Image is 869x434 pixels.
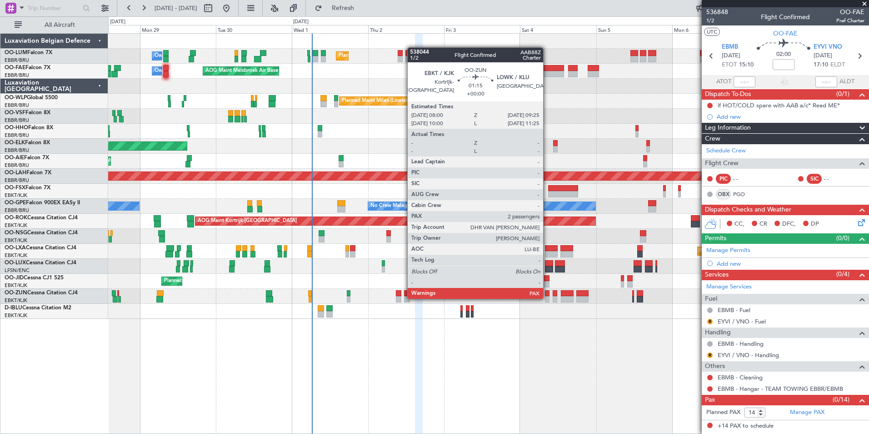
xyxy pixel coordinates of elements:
span: Dispatch To-Dos [705,89,751,100]
span: 17:10 [814,61,828,70]
span: Handling [705,328,731,338]
div: AOG Maint Kortrijk-[GEOGRAPHIC_DATA] [198,214,297,228]
span: OO-LUM [5,50,27,56]
span: Permits [705,233,726,244]
div: [DATE] [293,18,309,26]
div: PIC [716,174,731,184]
div: Flight Confirmed [761,12,810,22]
div: [DATE] [110,18,125,26]
span: OO-ZUN [5,290,27,296]
span: 536848 [706,7,728,17]
span: ALDT [839,77,854,86]
a: EBMB - Handling [718,340,764,348]
a: EBMB - Fuel [718,306,750,314]
span: (0/4) [836,269,849,279]
span: CR [759,220,767,229]
span: Pref Charter [836,17,864,25]
span: ELDT [830,61,845,70]
div: Mon 29 [140,25,216,33]
div: Planned Maint [GEOGRAPHIC_DATA] ([GEOGRAPHIC_DATA] National) [339,49,503,63]
span: OO-HHO [5,125,28,131]
button: UTC [704,28,720,36]
a: OO-ZUNCessna Citation CJ4 [5,290,78,296]
span: OO-FAE [773,29,798,38]
a: EBBR/BRU [5,177,29,184]
a: OO-GPEFalcon 900EX EASy II [5,200,80,206]
span: OO-VSF [5,110,25,116]
span: Others [705,361,725,372]
span: Flight Crew [705,158,739,169]
a: EBBR/BRU [5,102,29,109]
a: Manage Permits [706,246,750,255]
a: EBBR/BRU [5,147,29,154]
div: Thu 2 [368,25,444,33]
a: EBBR/BRU [5,72,29,79]
div: - - [824,175,844,183]
div: Sat 4 [520,25,596,33]
a: EBBR/BRU [5,162,29,169]
div: Planned Maint Kortrijk-[GEOGRAPHIC_DATA] [700,244,806,258]
input: --:-- [734,76,755,87]
div: Planned Maint [GEOGRAPHIC_DATA] ([GEOGRAPHIC_DATA] National) [465,49,630,63]
div: Mon 6 [672,25,748,33]
span: Services [705,270,729,280]
a: EYVI / VNO - Fuel [718,318,766,325]
div: Sun 5 [596,25,672,33]
div: Add new [717,260,864,267]
span: ETOT [722,61,737,70]
a: OO-NSGCessna Citation CJ4 [5,230,78,236]
a: OO-VSFFalcon 8X [5,110,50,116]
span: DFC, [782,220,796,229]
a: OO-FAEFalcon 7X [5,65,50,71]
span: Dispatch Checks and Weather [705,205,791,215]
div: OBX [716,189,731,199]
span: EBMB [722,43,738,52]
span: [DATE] [814,51,832,61]
span: OO-FSX [5,185,25,191]
span: (0/1) [836,89,849,99]
span: All Aircraft [24,22,96,28]
a: OO-LXACessna Citation CJ4 [5,245,76,251]
span: CC, [734,220,744,229]
span: OO-FAE [836,7,864,17]
span: (0/0) [836,233,849,243]
div: Add new [717,113,864,121]
a: EBKT/KJK [5,222,27,229]
span: Refresh [324,5,362,11]
div: AOG Maint Melsbroek Air Base [205,64,278,78]
span: D-IBLU [5,305,22,311]
a: EBBR/BRU [5,117,29,124]
span: 02:00 [776,50,791,59]
a: EBKT/KJK [5,282,27,289]
a: Manage PAX [790,408,824,417]
a: EBKT/KJK [5,237,27,244]
a: OO-JIDCessna CJ1 525 [5,275,64,281]
a: Manage Services [706,283,752,292]
a: EBKT/KJK [5,297,27,304]
span: [DATE] [722,51,740,61]
span: OO-LXA [5,245,26,251]
a: EBBR/BRU [5,132,29,139]
a: EBKT/KJK [5,192,27,199]
span: OO-NSG [5,230,27,236]
div: Planned Maint Milan (Linate) [342,94,407,108]
button: R [707,353,713,358]
a: EYVI / VNO - Handling [718,351,779,359]
span: OO-FAE [5,65,25,71]
a: OO-AIEFalcon 7X [5,155,49,161]
span: 15:10 [739,61,754,70]
a: OO-ROKCessna Citation CJ4 [5,215,78,221]
input: Trip Number [28,1,80,15]
div: Planned Maint Kortrijk-[GEOGRAPHIC_DATA] [164,274,270,288]
a: EBMB - Cleaning [718,373,763,381]
div: Tue 30 [216,25,292,33]
div: No Crew Malaga [370,199,410,213]
div: if HOT/COLD spare with AAB a/c* Read ME* [718,101,840,109]
div: Fri 3 [444,25,520,33]
span: OO-GPE [5,200,26,206]
span: [DATE] - [DATE] [155,4,197,12]
span: OO-ELK [5,140,25,146]
div: Owner Melsbroek Air Base [155,64,216,78]
a: OO-WLPGlobal 5500 [5,95,58,101]
a: OO-ELKFalcon 8X [5,140,50,146]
